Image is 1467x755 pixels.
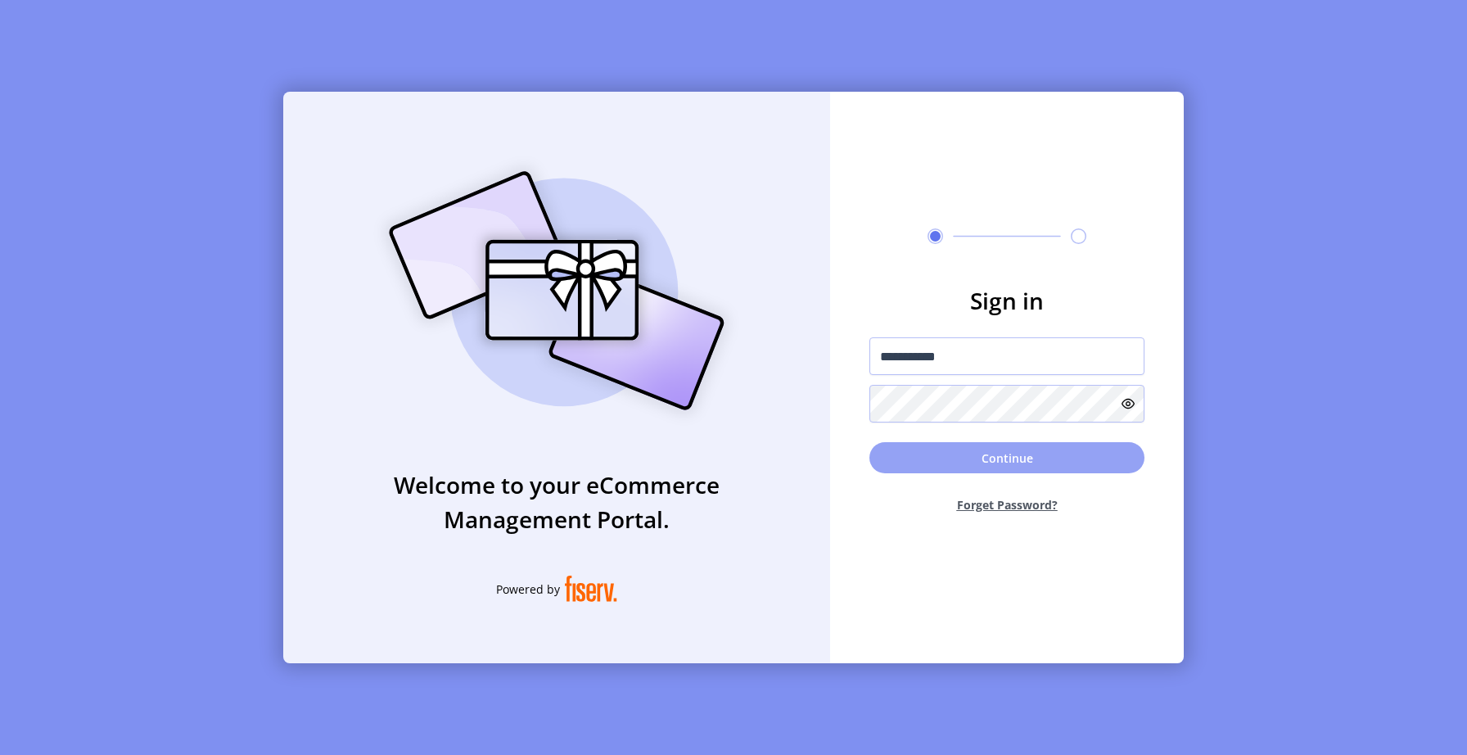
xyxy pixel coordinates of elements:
[496,581,560,598] span: Powered by
[869,442,1144,473] button: Continue
[364,153,749,428] img: card_Illustration.svg
[283,468,830,536] h3: Welcome to your eCommerce Management Portal.
[869,283,1144,318] h3: Sign in
[869,483,1144,527] button: Forget Password?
